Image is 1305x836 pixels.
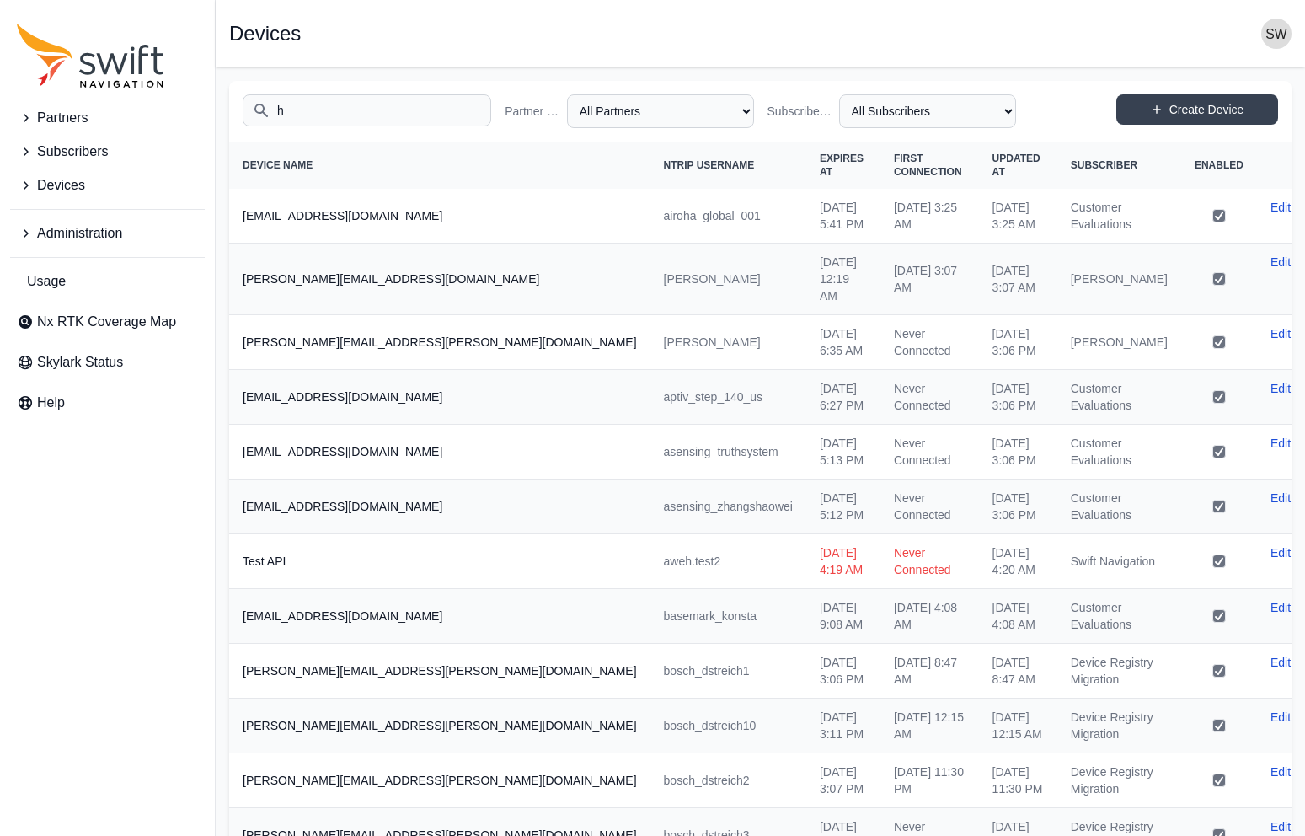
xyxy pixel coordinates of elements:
[1270,199,1291,216] a: Edit
[229,189,650,244] th: [EMAIL_ADDRESS][DOMAIN_NAME]
[806,534,880,589] td: [DATE] 4:19 AM
[806,425,880,480] td: [DATE] 5:13 PM
[1270,654,1291,671] a: Edit
[37,108,88,128] span: Partners
[880,480,979,534] td: Never Connected
[650,644,806,699] td: bosch_dstreich1
[229,753,650,808] th: [PERSON_NAME][EMAIL_ADDRESS][PERSON_NAME][DOMAIN_NAME]
[37,393,65,413] span: Help
[806,189,880,244] td: [DATE] 5:41 PM
[10,217,205,250] button: Administration
[880,315,979,370] td: Never Connected
[37,223,122,244] span: Administration
[979,589,1057,644] td: [DATE] 4:08 AM
[27,271,66,292] span: Usage
[10,386,205,420] a: Help
[894,153,962,178] span: First Connection
[650,244,806,315] td: [PERSON_NAME]
[229,425,650,480] th: [EMAIL_ADDRESS][DOMAIN_NAME]
[979,315,1057,370] td: [DATE] 3:06 PM
[806,644,880,699] td: [DATE] 3:06 PM
[1057,315,1181,370] td: [PERSON_NAME]
[979,534,1057,589] td: [DATE] 4:20 AM
[880,189,979,244] td: [DATE] 3:25 AM
[979,370,1057,425] td: [DATE] 3:06 PM
[806,370,880,425] td: [DATE] 6:27 PM
[650,699,806,753] td: bosch_dstreich10
[1270,764,1291,780] a: Edit
[1057,370,1181,425] td: Customer Evaluations
[1261,19,1292,49] img: user photo
[229,370,650,425] th: [EMAIL_ADDRESS][DOMAIN_NAME]
[806,315,880,370] td: [DATE] 6:35 AM
[979,753,1057,808] td: [DATE] 11:30 PM
[650,425,806,480] td: asensing_truthsystem
[1057,480,1181,534] td: Customer Evaluations
[880,644,979,699] td: [DATE] 8:47 AM
[1057,534,1181,589] td: Swift Navigation
[880,589,979,644] td: [DATE] 4:08 AM
[10,169,205,202] button: Devices
[1270,490,1291,506] a: Edit
[1270,325,1291,342] a: Edit
[650,142,806,189] th: NTRIP Username
[1057,425,1181,480] td: Customer Evaluations
[229,315,650,370] th: [PERSON_NAME][EMAIL_ADDRESS][PERSON_NAME][DOMAIN_NAME]
[229,589,650,644] th: [EMAIL_ADDRESS][DOMAIN_NAME]
[229,24,301,44] h1: Devices
[37,312,176,332] span: Nx RTK Coverage Map
[650,534,806,589] td: aweh.test2
[880,699,979,753] td: [DATE] 12:15 AM
[1057,699,1181,753] td: Device Registry Migration
[1057,189,1181,244] td: Customer Evaluations
[1270,254,1291,271] a: Edit
[1270,435,1291,452] a: Edit
[10,265,205,298] a: Usage
[1057,644,1181,699] td: Device Registry Migration
[650,753,806,808] td: bosch_dstreich2
[37,142,108,162] span: Subscribers
[806,699,880,753] td: [DATE] 3:11 PM
[806,589,880,644] td: [DATE] 9:08 AM
[10,305,205,339] a: Nx RTK Coverage Map
[1270,380,1291,397] a: Edit
[767,103,832,120] label: Subscriber Name
[880,534,979,589] td: Never Connected
[1116,94,1278,125] a: Create Device
[880,370,979,425] td: Never Connected
[839,94,1016,128] select: Subscriber
[806,753,880,808] td: [DATE] 3:07 PM
[10,346,205,379] a: Skylark Status
[650,589,806,644] td: basemark_konsta
[979,244,1057,315] td: [DATE] 3:07 AM
[229,142,650,189] th: Device Name
[229,699,650,753] th: [PERSON_NAME][EMAIL_ADDRESS][PERSON_NAME][DOMAIN_NAME]
[243,94,491,126] input: Search
[820,153,864,178] span: Expires At
[229,534,650,589] th: Test API
[10,101,205,135] button: Partners
[806,480,880,534] td: [DATE] 5:12 PM
[1057,589,1181,644] td: Customer Evaluations
[1270,818,1291,835] a: Edit
[992,153,1040,178] span: Updated At
[1057,142,1181,189] th: Subscriber
[505,103,559,120] label: Partner Name
[1057,753,1181,808] td: Device Registry Migration
[37,175,85,196] span: Devices
[1057,244,1181,315] td: [PERSON_NAME]
[650,370,806,425] td: aptiv_step_140_us
[1181,142,1257,189] th: Enabled
[880,425,979,480] td: Never Connected
[979,480,1057,534] td: [DATE] 3:06 PM
[806,244,880,315] td: [DATE] 12:19 AM
[880,753,979,808] td: [DATE] 11:30 PM
[880,244,979,315] td: [DATE] 3:07 AM
[979,644,1057,699] td: [DATE] 8:47 AM
[650,189,806,244] td: airoha_global_001
[979,425,1057,480] td: [DATE] 3:06 PM
[1270,544,1291,561] a: Edit
[1270,599,1291,616] a: Edit
[229,244,650,315] th: [PERSON_NAME][EMAIL_ADDRESS][DOMAIN_NAME]
[229,644,650,699] th: [PERSON_NAME][EMAIL_ADDRESS][PERSON_NAME][DOMAIN_NAME]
